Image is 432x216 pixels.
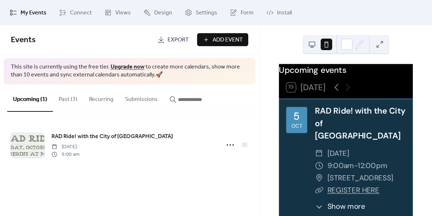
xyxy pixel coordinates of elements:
[315,147,323,159] div: ​
[168,36,189,44] span: Export
[11,32,36,48] span: Events
[358,159,387,172] span: 12:00pm
[99,3,136,22] a: Views
[315,184,323,196] div: ​
[327,147,349,159] span: [DATE]
[7,84,53,112] button: Upcoming (1)
[4,3,52,22] a: My Events
[115,9,131,17] span: Views
[315,202,323,212] div: ​
[52,143,80,151] span: [DATE]
[179,3,223,22] a: Settings
[52,132,173,141] a: RAD Ride! with the City of [GEOGRAPHIC_DATA]
[315,106,405,141] a: RAD Ride! with the City of [GEOGRAPHIC_DATA]
[196,9,217,17] span: Settings
[111,61,144,72] a: Upgrade now
[11,63,248,79] span: This site is currently using the free tier. to create more calendars, show more than 10 events an...
[21,9,46,17] span: My Events
[70,9,92,17] span: Connect
[261,3,297,22] a: Install
[279,64,413,76] div: Upcoming events
[152,33,194,46] a: Export
[224,3,259,22] a: Form
[327,185,379,195] a: REGISTER HERE
[277,9,292,17] span: Install
[327,159,354,172] span: 9:00am
[315,159,323,172] div: ​
[315,202,365,212] button: ​Show more
[54,3,97,22] a: Connect
[138,3,178,22] a: Design
[213,36,243,44] span: Add Event
[53,84,83,111] button: Past (3)
[293,111,300,122] div: 5
[327,202,365,212] span: Show more
[119,84,164,111] button: Submissions
[241,9,254,17] span: Form
[197,33,248,46] button: Add Event
[52,151,80,158] span: 9:00 am
[154,9,172,17] span: Design
[327,172,393,184] span: [STREET_ADDRESS]
[354,159,357,172] span: -
[291,123,302,128] div: Oct
[83,84,119,111] button: Recurring
[315,172,323,184] div: ​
